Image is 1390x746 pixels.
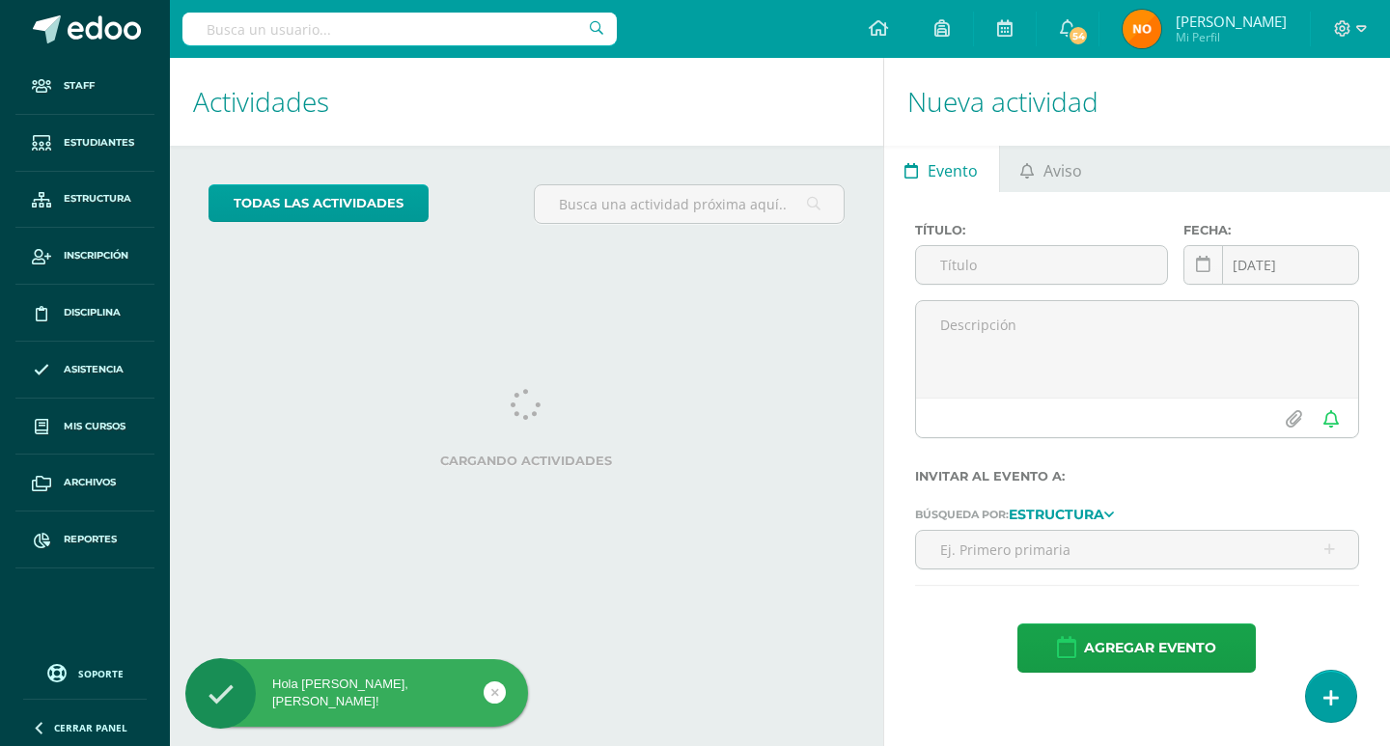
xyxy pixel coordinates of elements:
[1176,29,1287,45] span: Mi Perfil
[54,721,127,734] span: Cerrar panel
[916,246,1167,284] input: Título
[915,469,1359,484] label: Invitar al evento a:
[15,58,154,115] a: Staff
[64,362,124,377] span: Asistencia
[1184,246,1358,284] input: Fecha de entrega
[1084,624,1216,672] span: Agregar evento
[1183,223,1359,237] label: Fecha:
[64,78,95,94] span: Staff
[64,135,134,151] span: Estudiantes
[1017,623,1256,673] button: Agregar evento
[64,305,121,320] span: Disciplina
[884,146,999,192] a: Evento
[64,248,128,263] span: Inscripción
[535,185,843,223] input: Busca una actividad próxima aquí...
[907,58,1367,146] h1: Nueva actividad
[15,342,154,399] a: Asistencia
[15,511,154,568] a: Reportes
[64,475,116,490] span: Archivos
[1009,506,1104,523] strong: Estructura
[1176,12,1287,31] span: [PERSON_NAME]
[15,115,154,172] a: Estudiantes
[64,419,125,434] span: Mis cursos
[15,228,154,285] a: Inscripción
[1009,507,1114,520] a: Estructura
[23,659,147,685] a: Soporte
[915,508,1009,521] span: Búsqueda por:
[64,532,117,547] span: Reportes
[15,399,154,456] a: Mis cursos
[1000,146,1103,192] a: Aviso
[1068,25,1089,46] span: 54
[15,455,154,511] a: Archivos
[15,172,154,229] a: Estructura
[928,148,978,194] span: Evento
[78,667,124,680] span: Soporte
[185,676,528,710] div: Hola [PERSON_NAME], [PERSON_NAME]!
[1123,10,1161,48] img: 5ab026cfe20b66e6dbc847002bf25bcf.png
[15,285,154,342] a: Disciplina
[208,184,429,222] a: todas las Actividades
[1043,148,1082,194] span: Aviso
[64,191,131,207] span: Estructura
[915,223,1168,237] label: Título:
[916,531,1358,568] input: Ej. Primero primaria
[208,454,845,468] label: Cargando actividades
[193,58,860,146] h1: Actividades
[182,13,617,45] input: Busca un usuario...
